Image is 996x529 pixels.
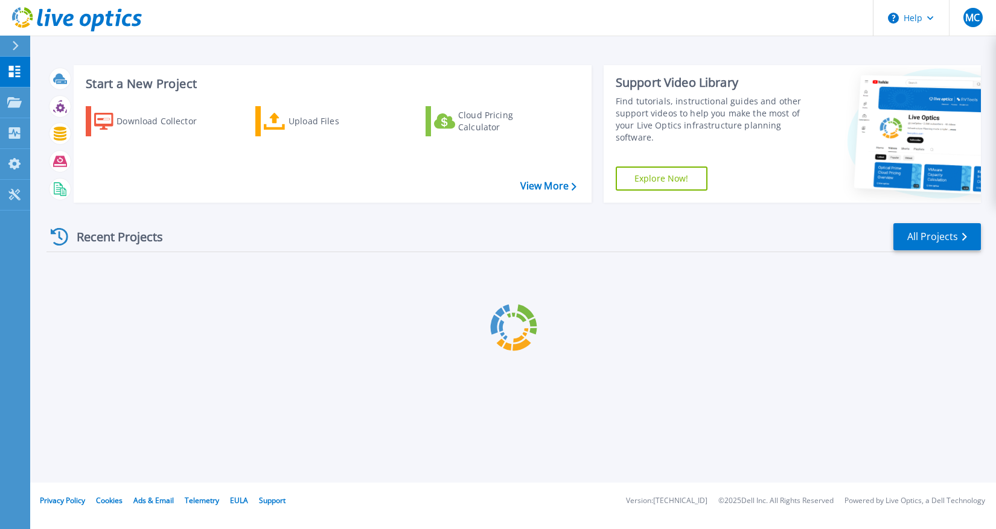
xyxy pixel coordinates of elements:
a: Telemetry [185,495,219,505]
a: All Projects [893,223,981,250]
a: View More [520,180,576,192]
div: Download Collector [117,109,213,133]
li: Version: [TECHNICAL_ID] [626,497,707,505]
a: Support [259,495,286,505]
a: EULA [230,495,248,505]
li: Powered by Live Optics, a Dell Technology [844,497,985,505]
a: Cloud Pricing Calculator [426,106,560,136]
a: Ads & Email [133,495,174,505]
h3: Start a New Project [86,77,576,90]
div: Upload Files [289,109,385,133]
div: Find tutorials, instructional guides and other support videos to help you make the most of your L... [616,95,806,144]
a: Cookies [96,495,123,505]
div: Recent Projects [46,222,179,252]
li: © 2025 Dell Inc. All Rights Reserved [718,497,834,505]
a: Explore Now! [616,166,707,191]
a: Upload Files [255,106,390,136]
a: Download Collector [86,106,220,136]
span: MC [965,13,980,22]
a: Privacy Policy [40,495,85,505]
div: Support Video Library [616,75,806,90]
div: Cloud Pricing Calculator [458,109,555,133]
